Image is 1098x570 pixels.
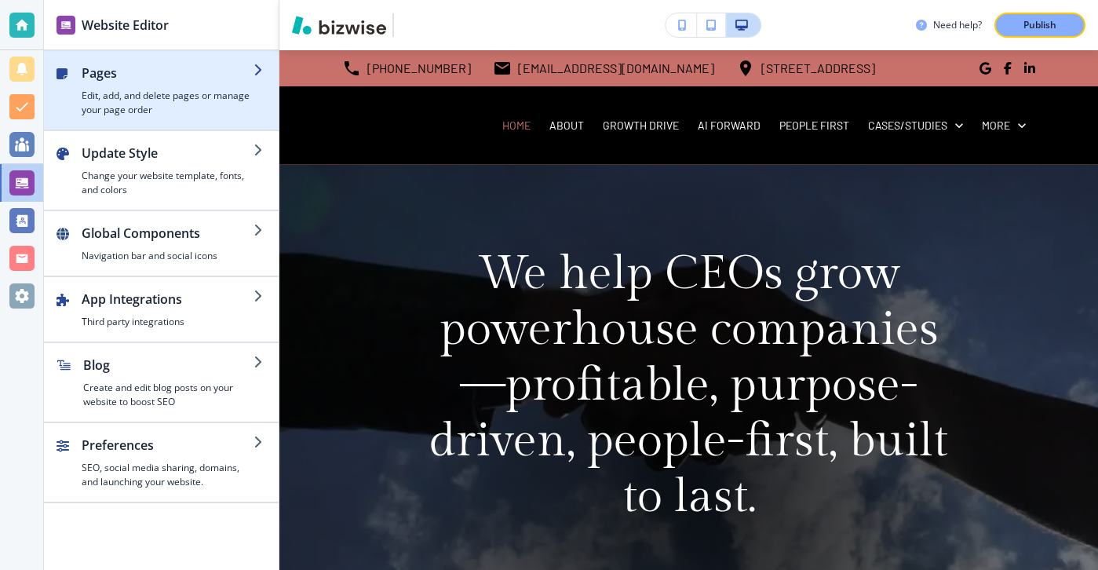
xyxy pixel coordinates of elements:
h2: Preferences [82,436,254,455]
h2: Global Components [82,224,254,243]
h3: Need help? [933,18,982,32]
h4: Third party integrations [82,315,254,329]
h2: Blog [83,356,254,375]
p: MORE [982,118,1010,133]
button: Update StyleChange your website template, fonts, and colors [44,131,279,210]
p: AI FORWARD [698,118,761,133]
h4: SEO, social media sharing, domains, and launching your website. [82,461,254,489]
p: GROWTH DRIVE [603,118,679,133]
p: ABOUT [549,118,584,133]
a: [EMAIL_ADDRESS][DOMAIN_NAME] [493,57,714,80]
p: HOME [502,118,531,133]
button: PreferencesSEO, social media sharing, domains, and launching your website. [44,423,279,502]
p: [PHONE_NUMBER] [367,57,471,80]
h2: Website Editor [82,16,169,35]
h2: Update Style [82,144,254,163]
button: Publish [994,13,1085,38]
h4: Change your website template, fonts, and colors [82,169,254,197]
p: We help CEOs grow powerhouse companies—profitable, purpose-driven, people-first, built to last. [429,246,949,524]
a: [STREET_ADDRESS] [736,57,875,80]
h2: App Integrations [82,290,254,309]
button: BlogCreate and edit blog posts on your website to boost SEO [44,343,279,422]
button: App IntegrationsThird party integrations [44,277,279,342]
img: editor icon [57,16,75,35]
p: [STREET_ADDRESS] [761,57,875,80]
button: PagesEdit, add, and delete pages or manage your page order [44,51,279,130]
p: Publish [1023,18,1056,32]
img: Your Logo [400,17,443,34]
p: CASES/STUDIES [868,118,947,133]
h4: Create and edit blog posts on your website to boost SEO [83,381,254,409]
p: [EMAIL_ADDRESS][DOMAIN_NAME] [518,57,714,80]
h2: Pages [82,64,254,82]
p: PEOPLE FIRST [779,118,849,133]
h4: Edit, add, and delete pages or manage your page order [82,89,254,117]
a: [PHONE_NUMBER] [342,57,471,80]
button: Global ComponentsNavigation bar and social icons [44,211,279,276]
h4: Navigation bar and social icons [82,249,254,263]
img: Bizwise Logo [292,16,386,35]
